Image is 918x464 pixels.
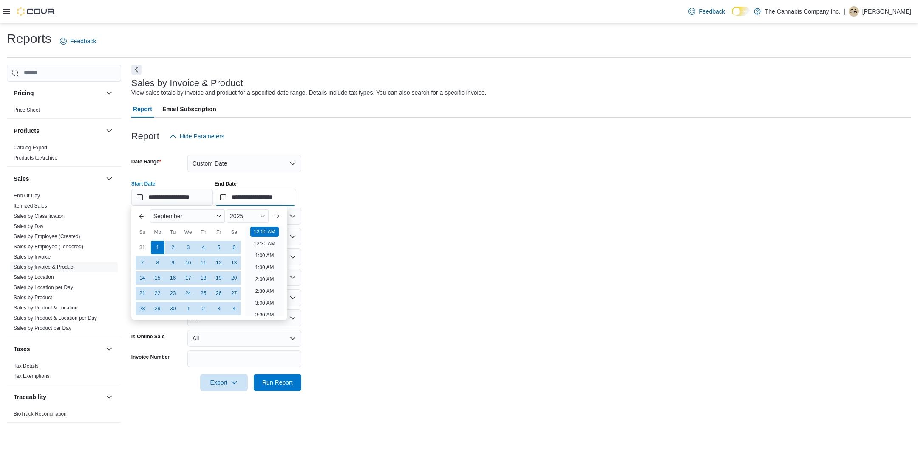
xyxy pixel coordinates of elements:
[215,189,296,206] input: Press the down key to open a popover containing a calendar.
[250,239,279,249] li: 12:30 AM
[136,241,149,254] div: day-31
[250,227,279,237] li: 12:00 AM
[7,361,121,385] div: Taxes
[151,256,164,270] div: day-8
[151,225,164,239] div: Mo
[166,256,180,270] div: day-9
[131,354,170,360] label: Invoice Number
[7,191,121,337] div: Sales
[850,6,857,17] span: SA
[131,333,165,340] label: Is Online Sale
[14,213,65,219] span: Sales by Classification
[166,302,180,315] div: day-30
[197,241,210,254] div: day-4
[227,287,241,300] div: day-27
[270,209,284,223] button: Next month
[849,6,859,17] div: Samantha Alsbury
[212,241,226,254] div: day-5
[136,225,149,239] div: Su
[14,223,44,229] a: Sales by Day
[14,363,39,369] a: Tax Details
[14,193,40,199] a: End Of Day
[14,244,83,250] a: Sales by Employee (Tendered)
[166,241,180,254] div: day-2
[136,302,149,315] div: day-28
[252,310,277,320] li: 3:30 AM
[153,213,182,219] span: September
[14,264,74,270] span: Sales by Invoice & Product
[14,315,97,321] span: Sales by Product & Location per Day
[166,225,180,239] div: Tu
[7,409,121,422] div: Traceability
[252,274,277,284] li: 2:00 AM
[14,373,50,380] span: Tax Exemptions
[136,287,149,300] div: day-21
[212,225,226,239] div: Fr
[14,233,80,240] span: Sales by Employee (Created)
[262,378,293,387] span: Run Report
[151,302,164,315] div: day-29
[136,256,149,270] div: day-7
[131,78,243,88] h3: Sales by Invoice & Product
[104,344,114,354] button: Taxes
[252,250,277,261] li: 1:00 AM
[14,223,44,230] span: Sales by Day
[14,254,51,260] a: Sales by Invoice
[14,89,102,97] button: Pricing
[131,88,487,97] div: View sales totals by invoice and product for a specified date range. Details include tax types. Y...
[14,345,102,353] button: Taxes
[14,155,57,161] a: Products to Archive
[104,88,114,98] button: Pricing
[131,131,159,141] h3: Report
[57,33,99,50] a: Feedback
[181,302,195,315] div: day-1
[14,127,102,135] button: Products
[14,202,47,209] span: Itemized Sales
[254,374,301,391] button: Run Report
[104,126,114,136] button: Products
[14,127,40,135] h3: Products
[14,315,97,321] a: Sales by Product & Location per Day
[212,287,226,300] div: day-26
[14,295,52,301] a: Sales by Product
[252,286,277,296] li: 2:30 AM
[200,374,248,391] button: Export
[7,30,51,47] h1: Reports
[197,225,210,239] div: Th
[14,243,83,250] span: Sales by Employee (Tendered)
[14,107,40,113] a: Price Sheet
[131,180,156,187] label: Start Date
[151,271,164,285] div: day-15
[289,233,296,240] button: Open list of options
[151,241,164,254] div: day-1
[162,101,216,118] span: Email Subscription
[180,132,224,141] span: Hide Parameters
[765,6,840,17] p: The Cannabis Company Inc.
[131,189,213,206] input: Press the down key to enter a popover containing a calendar. Press the escape key to close the po...
[227,225,241,239] div: Sa
[187,155,301,172] button: Custom Date
[227,209,269,223] div: Button. Open the year selector. 2025 is currently selected.
[135,209,148,223] button: Previous Month
[862,6,911,17] p: [PERSON_NAME]
[14,345,30,353] h3: Taxes
[166,287,180,300] div: day-23
[150,209,225,223] div: Button. Open the month selector. September is currently selected.
[166,271,180,285] div: day-16
[732,7,750,16] input: Dark Mode
[7,143,121,166] div: Products
[197,287,210,300] div: day-25
[14,294,52,301] span: Sales by Product
[14,325,71,331] a: Sales by Product per Day
[197,302,210,315] div: day-2
[212,256,226,270] div: day-12
[227,256,241,270] div: day-13
[104,174,114,184] button: Sales
[252,298,277,308] li: 3:00 AM
[14,393,102,401] button: Traceability
[14,174,29,183] h3: Sales
[14,274,54,280] a: Sales by Location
